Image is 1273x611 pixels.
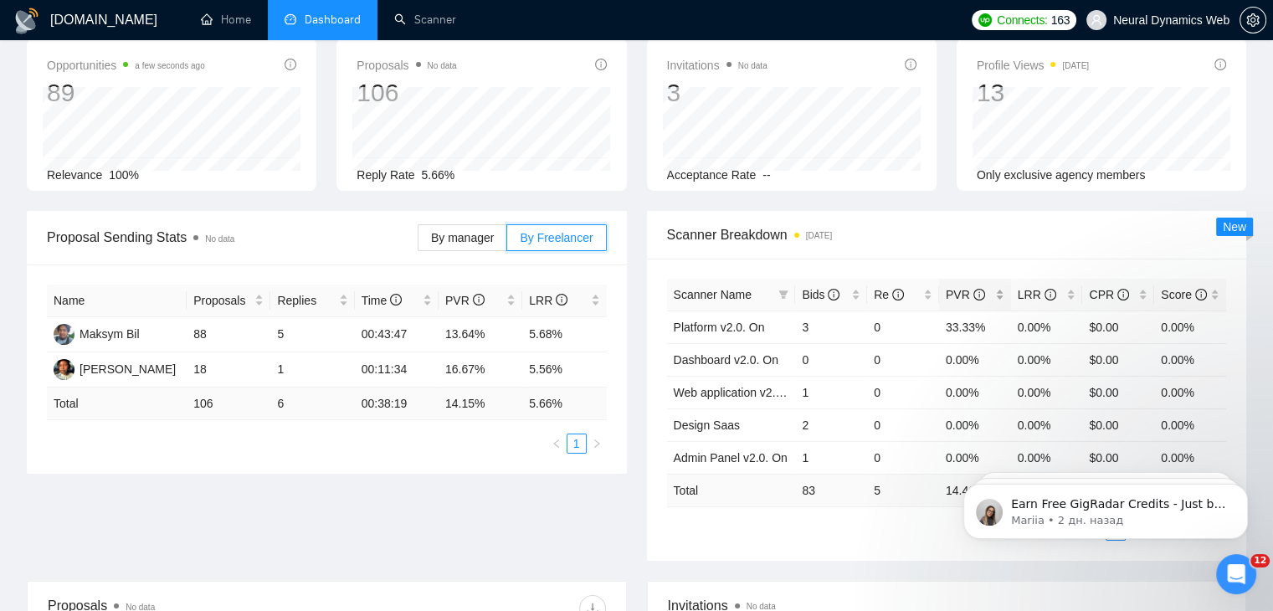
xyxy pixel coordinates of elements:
span: LRR [1018,288,1056,301]
span: user [1091,14,1102,26]
td: 5.66 % [522,388,606,420]
button: right [587,434,607,454]
td: 0.00% [939,376,1011,408]
span: right [592,439,602,449]
span: Profile Views [977,55,1089,75]
span: Relevance [47,168,102,182]
td: 00:38:19 [355,388,439,420]
span: Proposal Sending Stats [47,227,418,248]
td: 0.00% [1011,376,1083,408]
td: 0 [795,343,867,376]
td: 0 [867,311,939,343]
span: By manager [431,231,494,244]
th: Proposals [187,285,270,317]
span: No data [428,61,457,70]
td: 0.00% [1154,343,1226,376]
span: No data [747,602,776,611]
span: filter [775,282,792,307]
span: Invitations [667,55,767,75]
span: Scanner Name [674,288,752,301]
img: logo [13,8,40,34]
div: 89 [47,77,205,109]
button: left [547,434,567,454]
a: MBMaksym Bil [54,326,140,340]
span: Replies [277,291,335,310]
span: Proposals [357,55,456,75]
td: 0.00% [1154,441,1226,474]
img: MB [54,324,74,345]
td: 13.64% [439,317,522,352]
td: 0.00% [1011,343,1083,376]
li: Next Page [587,434,607,454]
td: $0.00 [1082,441,1154,474]
span: Dashboard [305,13,361,27]
span: info-circle [473,294,485,305]
li: Previous Page [547,434,567,454]
td: 5 [270,317,354,352]
td: 83 [795,474,867,506]
span: 5.66% [422,168,455,182]
div: 106 [357,77,456,109]
td: 0.00% [939,343,1011,376]
span: Proposals [193,291,251,310]
span: -- [762,168,770,182]
td: 0.00% [1011,441,1083,474]
span: CPR [1089,288,1128,301]
span: 12 [1250,554,1270,567]
td: 0.00% [1154,376,1226,408]
span: Bids [802,288,839,301]
td: 3 [795,311,867,343]
td: 88 [187,317,270,352]
td: 5.56% [522,352,606,388]
th: Replies [270,285,354,317]
div: Maksym Bil [80,325,140,343]
a: homeHome [201,13,251,27]
span: 100% [109,168,139,182]
td: 0.00% [1154,311,1226,343]
th: Name [47,285,187,317]
span: PVR [946,288,985,301]
span: setting [1240,13,1265,27]
span: No data [738,61,767,70]
td: 00:11:34 [355,352,439,388]
button: setting [1240,7,1266,33]
span: info-circle [285,59,296,70]
span: info-circle [595,59,607,70]
img: upwork-logo.png [978,13,992,27]
td: 14.15 % [439,388,522,420]
span: info-circle [905,59,916,70]
td: $0.00 [1082,408,1154,441]
span: PVR [445,294,485,307]
td: 0.00% [1011,408,1083,441]
td: 0 [867,441,939,474]
span: info-circle [390,294,402,305]
time: a few seconds ago [135,61,204,70]
td: 0.00% [1011,311,1083,343]
td: $0.00 [1082,343,1154,376]
span: Re [874,288,904,301]
td: 1 [795,441,867,474]
td: Total [47,388,187,420]
span: Acceptance Rate [667,168,757,182]
a: Web application v2.0. On [674,386,804,399]
td: 33.33% [939,311,1011,343]
td: 18 [187,352,270,388]
span: info-circle [1117,289,1129,300]
span: Connects: [997,11,1047,29]
td: $0.00 [1082,376,1154,408]
span: info-circle [1045,289,1056,300]
td: 0.00% [939,408,1011,441]
td: 6 [270,388,354,420]
a: searchScanner [394,13,456,27]
a: setting [1240,13,1266,27]
a: 1 [567,434,586,453]
span: Opportunities [47,55,205,75]
td: 5.68% [522,317,606,352]
td: 1 [270,352,354,388]
td: 1 [795,376,867,408]
td: 2 [795,408,867,441]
